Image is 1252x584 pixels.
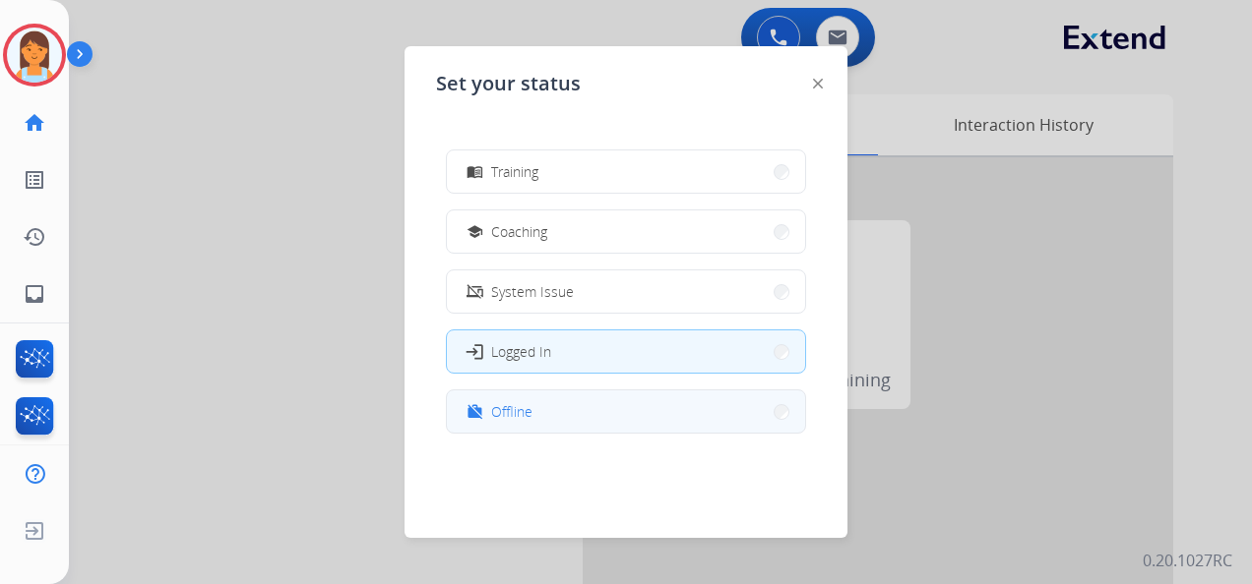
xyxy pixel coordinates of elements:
button: Coaching [447,210,805,253]
p: 0.20.1027RC [1143,549,1232,572]
span: Offline [491,401,532,422]
mat-icon: history [23,225,46,249]
mat-icon: phonelink_off [467,283,483,300]
img: avatar [7,28,62,83]
mat-icon: list_alt [23,168,46,192]
span: Logged In [491,341,551,362]
span: Set your status [436,70,581,97]
span: Coaching [491,221,547,242]
mat-icon: menu_book [467,163,483,180]
mat-icon: login [465,341,484,361]
mat-icon: home [23,111,46,135]
mat-icon: inbox [23,282,46,306]
img: close-button [813,79,823,88]
button: System Issue [447,270,805,313]
mat-icon: work_off [467,403,483,420]
span: System Issue [491,281,574,302]
button: Training [447,150,805,193]
button: Logged In [447,330,805,373]
span: Training [491,161,538,182]
button: Offline [447,390,805,433]
mat-icon: school [467,223,483,240]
